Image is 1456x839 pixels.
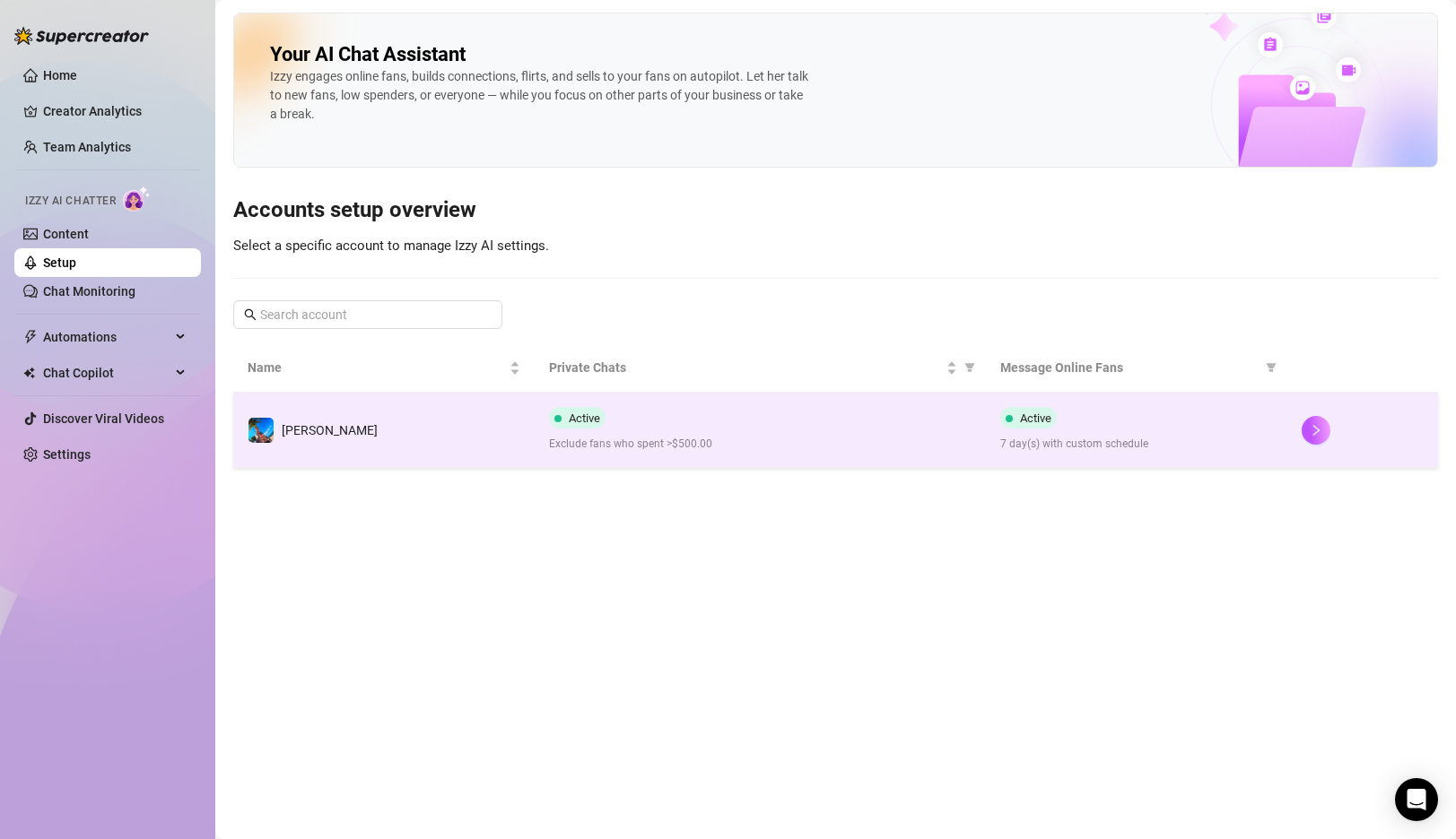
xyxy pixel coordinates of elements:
a: Setup [43,255,76,270]
a: Home [43,68,77,82]
span: filter [964,362,975,373]
span: Izzy AI Chatter [25,193,116,210]
span: 7 day(s) with custom schedule [1000,436,1273,453]
th: Name [233,343,535,393]
span: Automations [43,323,170,351]
span: filter [1266,362,1277,373]
span: Exclude fans who spent >$500.00 [549,436,972,453]
span: Select a specific account to manage Izzy AI settings. [233,238,549,254]
span: filter [961,354,979,381]
span: Message Online Fans [1000,358,1259,377]
span: Chat Copilot [43,359,170,387]
h3: Accounts setup overview [233,196,1438,225]
a: Team Analytics [43,140,131,154]
span: Active [1020,411,1051,425]
span: filter [1262,354,1280,381]
a: Chat Monitoring [43,284,135,298]
span: thunderbolt [23,330,38,344]
div: Open Intercom Messenger [1395,778,1438,821]
a: Discover Viral Videos [43,411,164,426]
img: AI Chatter [123,186,151,212]
span: Active [569,411,600,425]
a: Creator Analytics [43,97,187,125]
span: Private Chats [549,358,944,377]
button: right [1302,416,1330,445]
th: Private Chats [535,343,987,393]
span: [PERSON_NAME] [282,423,378,437]
h2: Your AI Chat Assistant [270,42,466,67]
span: Name [248,358,506,377]
a: Settings [43,447,91,462]
a: Content [43,227,89,241]
span: right [1310,424,1322,437]
img: logo-BBDzfeDw.svg [14,27,149,45]
img: Ryan [248,418,274,443]
span: search [244,308,257,321]
img: Chat Copilot [23,367,35,379]
input: Search account [260,305,477,324]
div: Izzy engages online fans, builds connections, flirts, and sells to your fans on autopilot. Let he... [270,67,808,124]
